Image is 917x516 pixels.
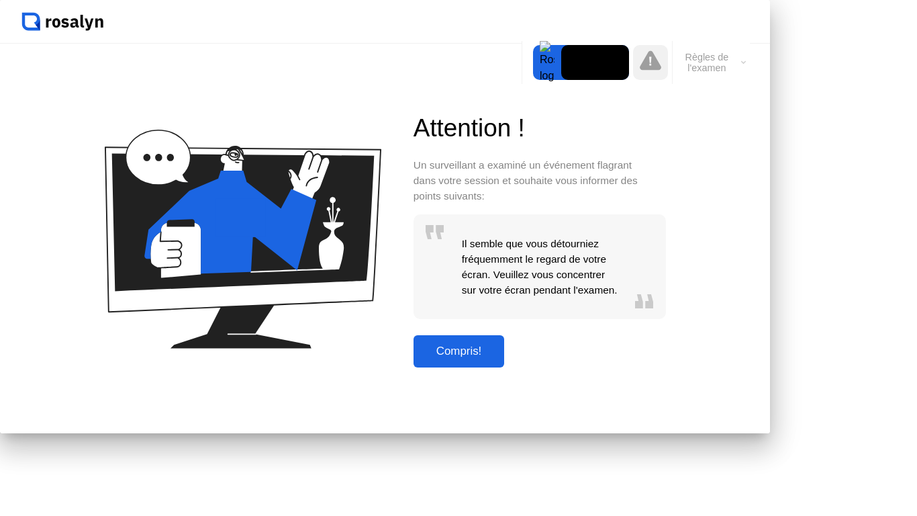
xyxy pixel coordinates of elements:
div: Un surveillant a examiné un événement flagrant dans votre session et souhaite vous informer des p... [414,157,643,204]
div: Il semble que vous détourniez fréquemment le regard de votre écran. Veuillez vous concentrer sur ... [456,214,623,319]
div: Compris! [418,345,501,358]
button: Règles de l'examen [673,51,750,74]
div: Attention ! [414,110,666,146]
button: Compris! [414,335,505,368]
